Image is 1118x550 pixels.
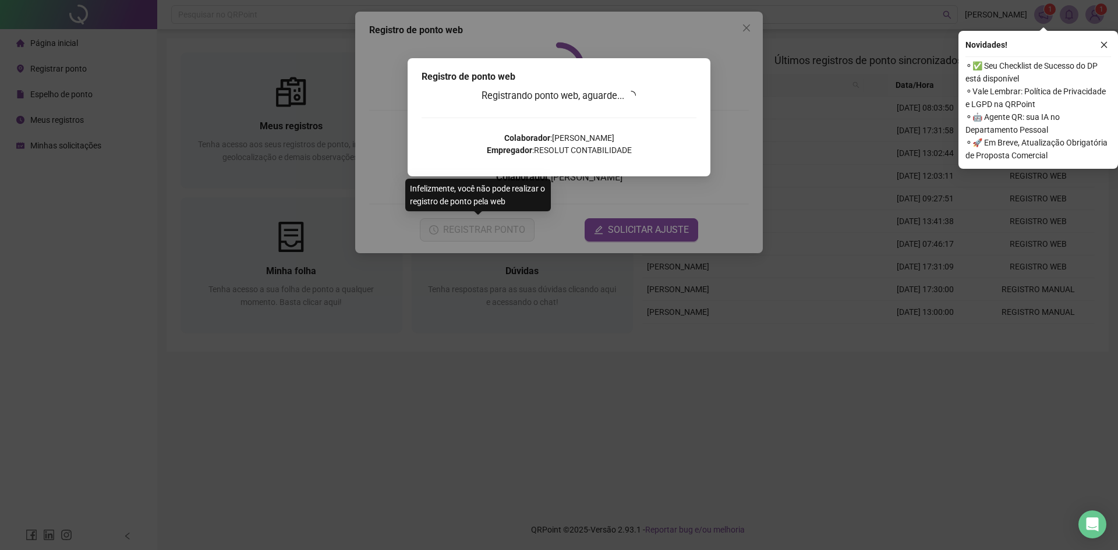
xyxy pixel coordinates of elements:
h3: Registrando ponto web, aguarde... [422,88,696,104]
strong: Empregador [487,146,532,155]
span: ⚬ 🚀 Em Breve, Atualização Obrigatória de Proposta Comercial [965,136,1111,162]
span: ⚬ Vale Lembrar: Política de Privacidade e LGPD na QRPoint [965,85,1111,111]
span: ⚬ ✅ Seu Checklist de Sucesso do DP está disponível [965,59,1111,85]
div: Open Intercom Messenger [1078,510,1106,538]
p: : [PERSON_NAME] : RESOLUT CONTABILIDADE [422,132,696,157]
span: Novidades ! [965,38,1007,51]
strong: Colaborador [504,133,550,143]
span: ⚬ 🤖 Agente QR: sua IA no Departamento Pessoal [965,111,1111,136]
div: Registro de ponto web [422,70,696,84]
span: close [1100,41,1108,49]
div: Infelizmente, você não pode realizar o registro de ponto pela web [405,179,551,211]
span: loading [626,90,637,101]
